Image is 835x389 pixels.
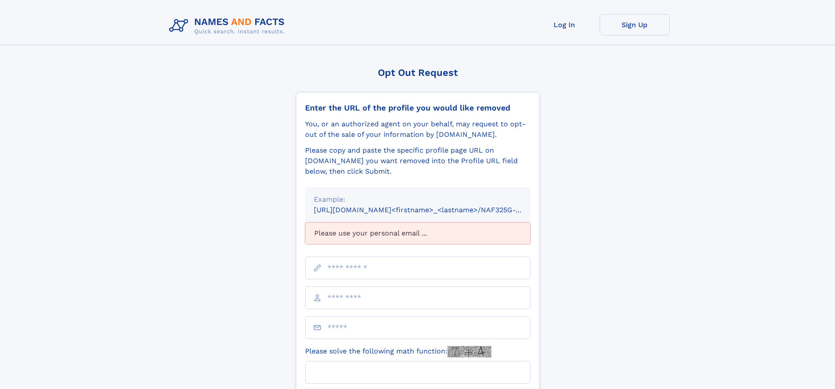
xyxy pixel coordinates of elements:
label: Please solve the following math function: [305,346,491,357]
div: Please use your personal email ... [305,222,530,244]
div: Enter the URL of the profile you would like removed [305,103,530,113]
a: Sign Up [600,14,670,36]
img: Logo Names and Facts [166,14,292,38]
div: Example: [314,194,522,205]
small: [URL][DOMAIN_NAME]<firstname>_<lastname>/NAF325G-xxxxxxxx [314,206,547,214]
div: Please copy and paste the specific profile page URL on [DOMAIN_NAME] you want removed into the Pr... [305,145,530,177]
a: Log In [529,14,600,36]
div: Opt Out Request [296,67,540,78]
div: You, or an authorized agent on your behalf, may request to opt-out of the sale of your informatio... [305,119,530,140]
